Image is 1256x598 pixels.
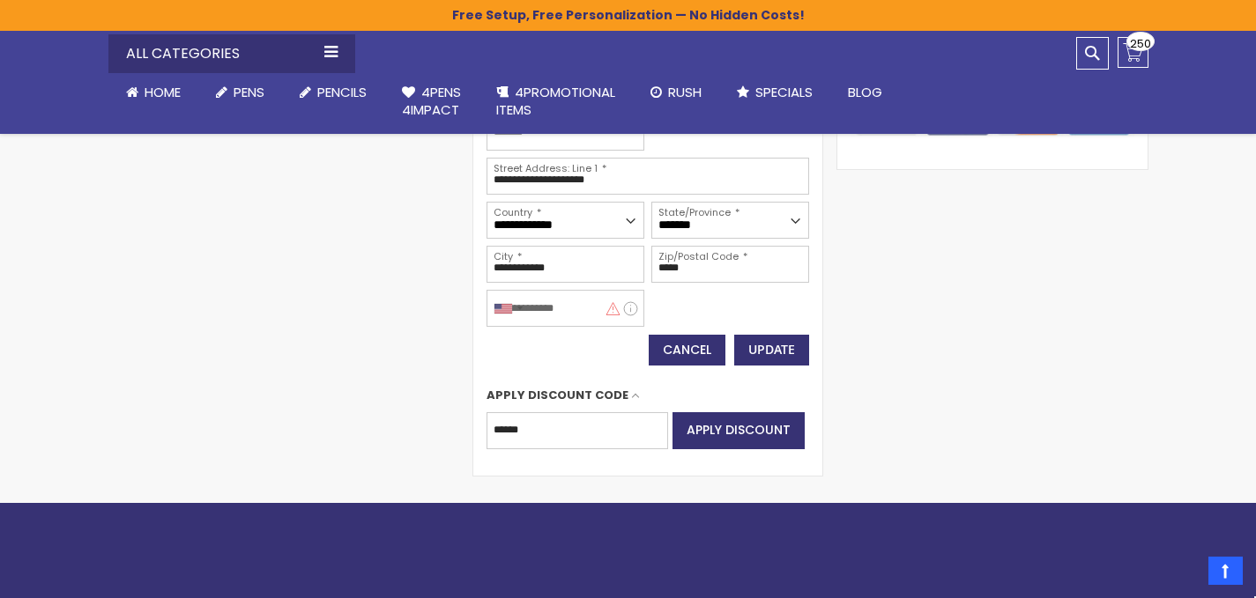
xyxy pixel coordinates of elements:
a: 250 [1118,37,1148,68]
a: Rush [633,73,719,112]
button: Cancel [649,335,725,365]
span: Pencils [317,83,367,101]
button: Update [734,335,809,365]
a: Pencils [282,73,384,112]
a: Pens [198,73,282,112]
span: Pens [234,83,264,101]
span: Rush [668,83,702,101]
a: Home [108,73,198,112]
a: Specials [719,73,830,112]
span: Specials [755,83,813,101]
span: Update [748,341,795,358]
div: United States: +1 [487,291,528,326]
span: Blog [848,83,882,101]
span: 4PROMOTIONAL ITEMS [496,83,615,119]
span: Cancel [663,341,711,358]
span: Apply Discount [687,421,791,439]
span: Home [145,83,181,101]
div: All Categories [108,34,355,73]
span: 4Pens 4impact [402,83,461,119]
span: 250 [1130,35,1151,52]
button: Apply Discount [673,412,805,449]
span: Apply Discount Code [487,388,628,403]
a: Blog [830,73,900,112]
a: 4PROMOTIONALITEMS [479,73,633,130]
a: Top [1208,557,1243,585]
a: 4Pens4impact [384,73,479,130]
